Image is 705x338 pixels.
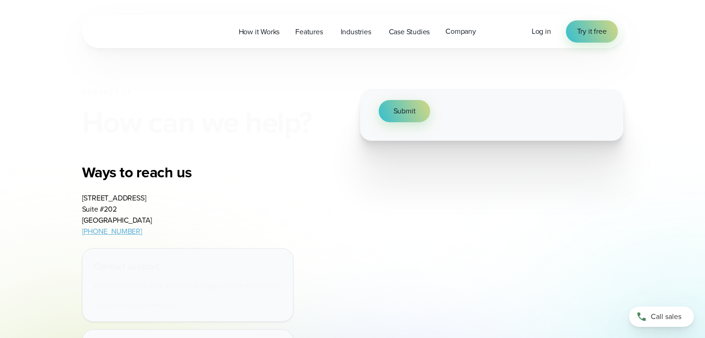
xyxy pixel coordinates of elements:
[379,100,431,122] button: Submit
[577,26,607,37] span: Try it free
[239,26,280,38] span: How it Works
[445,26,476,37] span: Company
[394,106,416,117] span: Submit
[295,26,323,38] span: Features
[82,226,142,237] a: [PHONE_NUMBER]
[231,22,288,41] a: How it Works
[566,20,618,43] a: Try it free
[82,193,152,237] address: [STREET_ADDRESS] Suite #202 [GEOGRAPHIC_DATA]
[82,163,299,182] h3: Ways to reach us
[629,307,694,327] a: Call sales
[532,26,551,37] a: Log in
[651,311,681,322] span: Call sales
[381,22,438,41] a: Case Studies
[389,26,430,38] span: Case Studies
[341,26,371,38] span: Industries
